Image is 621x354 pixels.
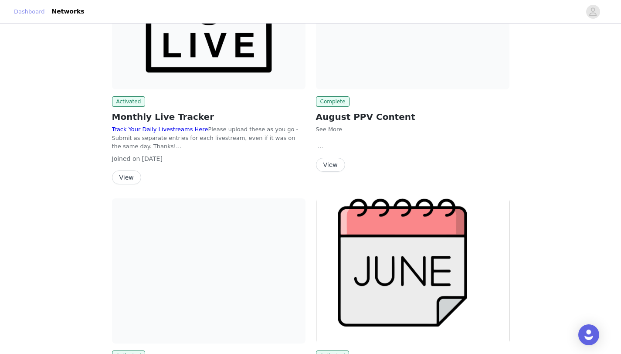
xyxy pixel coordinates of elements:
[112,110,305,123] h2: Monthly Live Tracker
[316,110,509,123] h2: August PPV Content
[142,155,163,162] span: [DATE]
[112,155,140,162] span: Joined on
[316,158,345,172] button: View
[47,2,90,21] a: Networks
[112,170,141,184] button: View
[112,96,146,107] span: Activated
[316,125,509,134] p: See More
[112,125,305,151] p: Please upload these as you go - Submit as separate entries for each livestream, even if it was on...
[316,162,345,168] a: View
[14,7,45,16] a: Dashboard
[578,324,599,345] div: Open Intercom Messenger
[112,174,141,181] a: View
[112,198,305,344] img: Ivím Health
[316,198,509,344] img: Ivím Health
[316,96,350,107] span: Complete
[589,5,597,19] div: avatar
[112,126,208,133] a: Track Your Daily Livestreams Here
